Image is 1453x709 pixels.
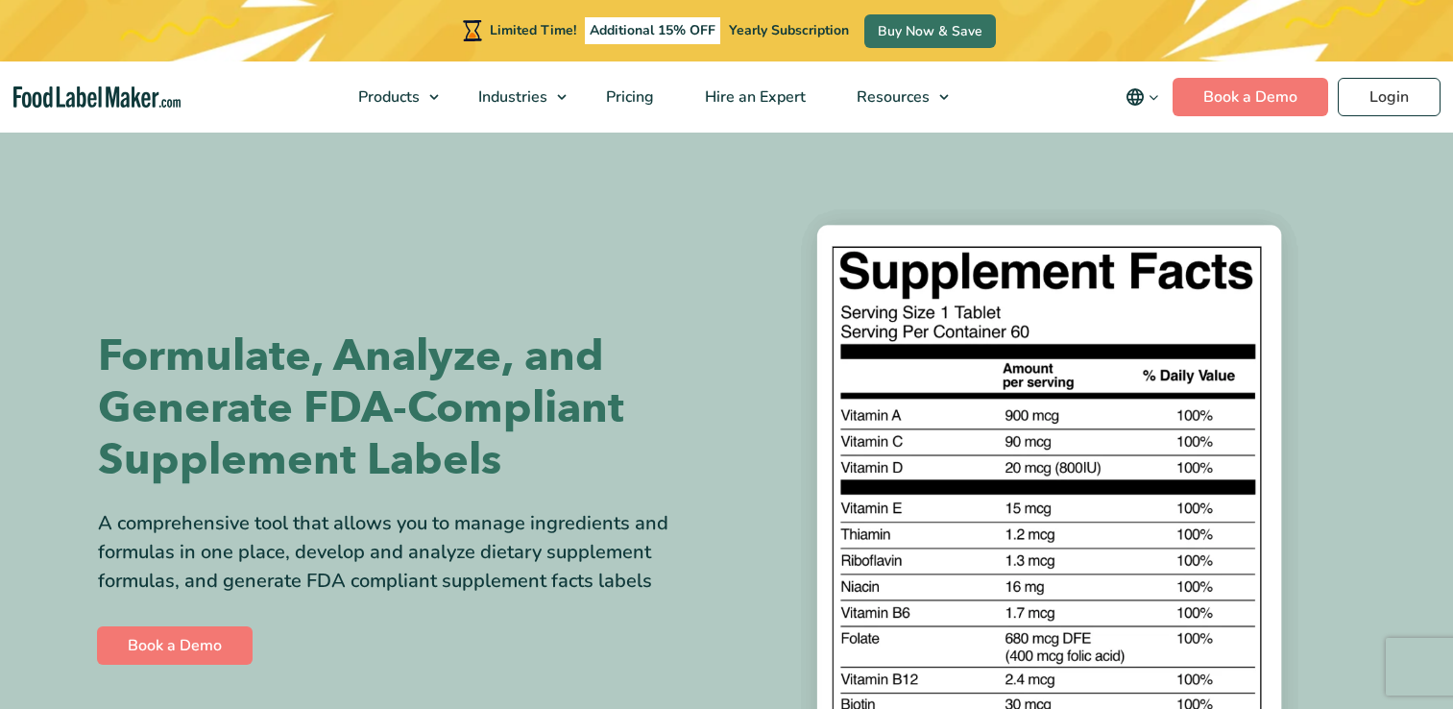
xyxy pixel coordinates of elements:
span: Industries [472,86,549,108]
a: Pricing [581,61,675,133]
span: Hire an Expert [699,86,808,108]
a: Login [1338,78,1441,116]
a: Book a Demo [1173,78,1328,116]
a: Book a Demo [97,626,253,665]
span: Pricing [600,86,656,108]
a: Hire an Expert [680,61,827,133]
a: Products [333,61,448,133]
span: Limited Time! [490,21,576,39]
span: Resources [851,86,932,108]
a: Industries [453,61,576,133]
h1: Formulate, Analyze, and Generate FDA-Compliant Supplement Labels [98,330,713,486]
span: Additional 15% OFF [585,17,720,44]
a: Resources [832,61,958,133]
span: Yearly Subscription [729,21,849,39]
a: Buy Now & Save [864,14,996,48]
span: Products [352,86,422,108]
div: A comprehensive tool that allows you to manage ingredients and formulas in one place, develop and... [98,509,713,596]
